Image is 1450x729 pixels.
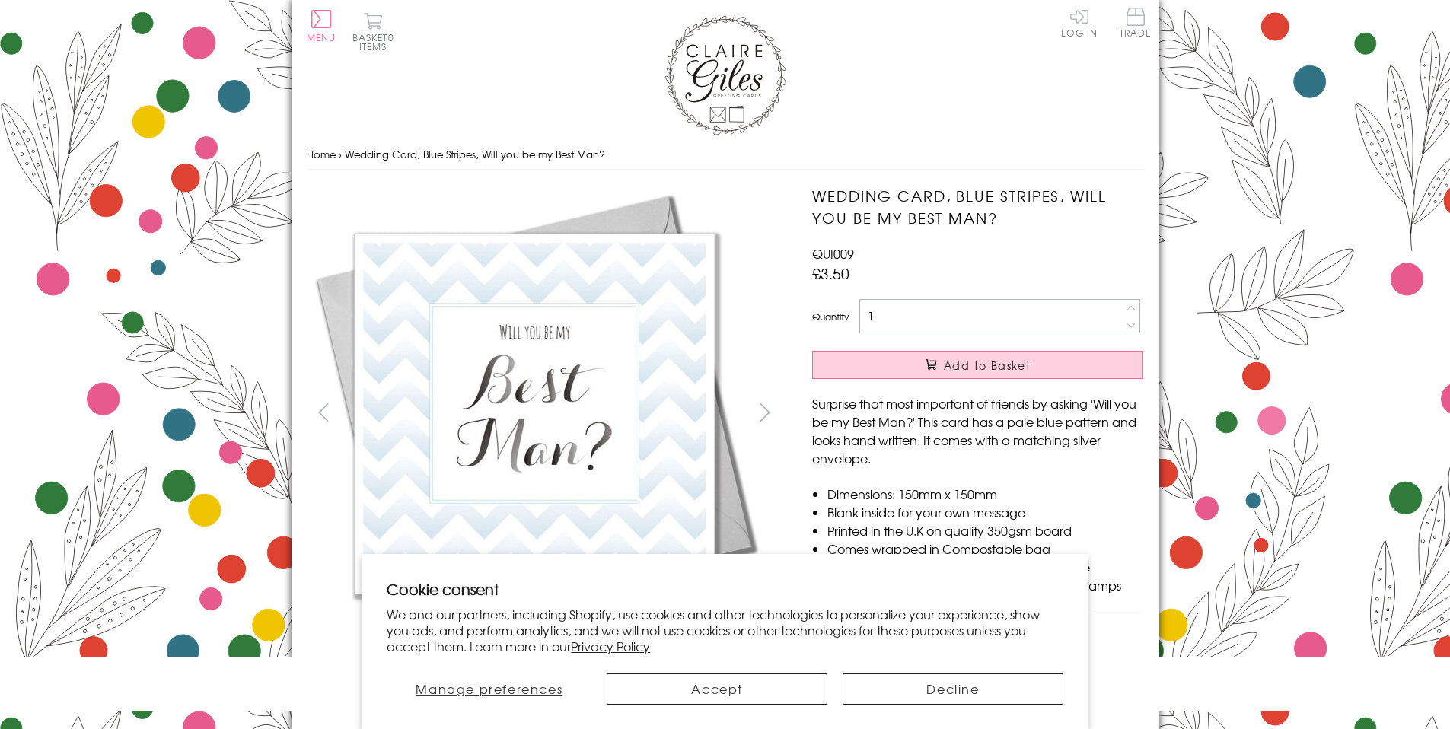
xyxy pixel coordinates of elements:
a: Log In [1061,8,1098,37]
span: Add to Basket [944,358,1031,373]
p: We and our partners, including Shopify, use cookies and other technologies to personalize your ex... [387,606,1063,654]
span: Trade [1120,8,1152,37]
span: › [339,147,342,161]
button: Basket0 items [352,12,394,51]
button: Decline [843,673,1063,705]
span: 0 items [359,30,394,53]
img: Claire Giles Greetings Cards [664,15,786,135]
nav: breadcrumbs [307,139,1144,170]
button: Manage preferences [387,673,591,705]
p: Surprise that most important of friends by asking 'Will you be my Best Man?' This card has a pale... [812,394,1143,467]
li: Comes wrapped in Compostable bag [827,540,1143,558]
button: Accept [607,673,827,705]
li: Blank inside for your own message [827,503,1143,521]
li: Printed in the U.K on quality 350gsm board [827,521,1143,540]
span: Menu [307,30,336,44]
a: Trade [1120,8,1152,40]
h2: Cookie consent [387,578,1063,600]
button: prev [307,395,341,429]
span: Manage preferences [416,680,562,698]
button: Menu [307,10,336,42]
li: Dimensions: 150mm x 150mm [827,485,1143,503]
button: next [747,395,782,429]
label: Quantity [812,310,849,323]
h1: Wedding Card, Blue Stripes, Will you be my Best Man? [812,185,1143,229]
span: QUI009 [812,244,854,263]
span: £3.50 [812,263,849,284]
button: Add to Basket [812,351,1143,379]
a: Privacy Policy [571,637,650,655]
img: Wedding Card, Blue Stripes, Will you be my Best Man? [307,185,763,641]
span: Wedding Card, Blue Stripes, Will you be my Best Man? [345,147,605,161]
a: Home [307,147,336,161]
